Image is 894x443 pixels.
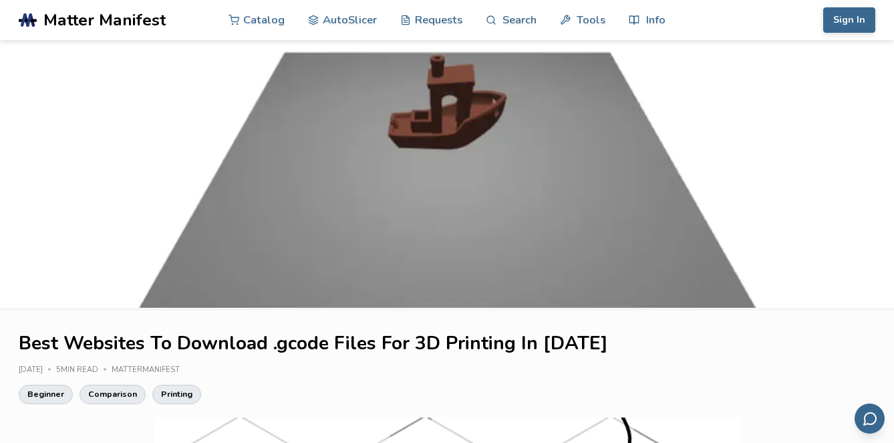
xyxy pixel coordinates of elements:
div: MatterManifest [112,366,189,375]
a: Comparison [80,385,146,404]
h1: Best Websites To Download .gcode Files For 3D Printing In [DATE] [19,333,875,354]
button: Sign In [823,7,875,33]
a: Printing [152,385,201,404]
a: Beginner [19,385,73,404]
div: 5 min read [56,366,112,375]
span: Matter Manifest [43,11,166,29]
button: Send feedback via email [855,404,885,434]
div: [DATE] [19,366,56,375]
